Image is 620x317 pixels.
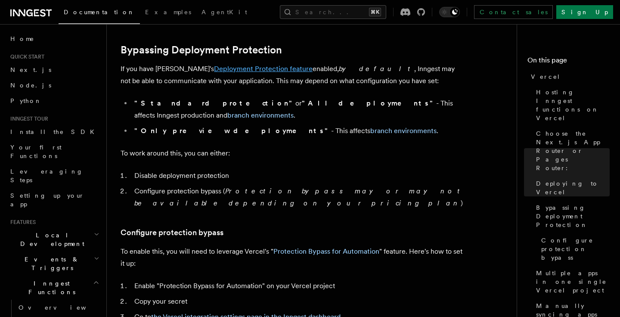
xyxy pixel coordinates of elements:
[132,97,465,121] li: or - This affects Inngest production and .
[134,127,331,135] strong: "Only preview deployments"
[227,111,294,119] a: branch environments
[7,188,101,212] a: Setting up your app
[7,124,101,140] a: Install the SDK
[533,200,610,233] a: Bypassing Deployment Protection
[536,129,610,172] span: Choose the Next.js App Router or Pages Router:
[7,279,93,296] span: Inngest Functions
[273,247,379,255] a: Protection Bypass for Automation
[19,304,107,311] span: Overview
[7,227,101,252] button: Local Development
[134,99,295,107] strong: "Standard protection"
[533,126,610,176] a: Choose the Next.js App Router or Pages Router:
[439,7,460,17] button: Toggle dark mode
[7,31,101,47] a: Home
[536,269,610,295] span: Multiple apps in one single Vercel project
[196,3,252,23] a: AgentKit
[533,176,610,200] a: Deploying to Vercel
[7,78,101,93] a: Node.js
[10,97,42,104] span: Python
[10,82,51,89] span: Node.js
[121,63,465,87] p: If you have [PERSON_NAME]'s enabled, , Inngest may not be able to communicate with your applicati...
[132,125,465,137] li: - This affects .
[370,127,437,135] a: branch environments
[533,84,610,126] a: Hosting Inngest functions on Vercel
[533,265,610,298] a: Multiple apps in one single Vercel project
[15,300,101,315] a: Overview
[132,280,465,292] li: Enable "Protection Bypass for Automation" on your Vercel project
[7,255,94,272] span: Events & Triggers
[121,44,282,56] a: Bypassing Deployment Protection
[132,185,465,209] li: Configure protection bypass ( )
[302,99,436,107] strong: "All deployments"
[132,295,465,308] li: Copy your secret
[134,187,464,207] em: Protection bypass may or may not be available depending on your pricing plan
[145,9,191,16] span: Examples
[214,65,313,73] a: Deployment Protection feature
[7,62,101,78] a: Next.js
[527,69,610,84] a: Vercel
[369,8,381,16] kbd: ⌘K
[7,140,101,164] a: Your first Functions
[280,5,386,19] button: Search...⌘K
[10,66,51,73] span: Next.js
[536,203,610,229] span: Bypassing Deployment Protection
[7,93,101,109] a: Python
[10,128,99,135] span: Install the SDK
[527,55,610,69] h4: On this page
[7,53,44,60] span: Quick start
[121,147,465,159] p: To work around this, you can either:
[556,5,613,19] a: Sign Up
[531,72,561,81] span: Vercel
[7,164,101,188] a: Leveraging Steps
[7,252,101,276] button: Events & Triggers
[140,3,196,23] a: Examples
[7,276,101,300] button: Inngest Functions
[10,34,34,43] span: Home
[64,9,135,16] span: Documentation
[59,3,140,24] a: Documentation
[7,115,48,122] span: Inngest tour
[121,246,465,270] p: To enable this, you will need to leverage Vercel's " " feature. Here's how to set it up:
[7,231,94,248] span: Local Development
[339,65,414,73] em: by default
[132,170,465,182] li: Disable deployment protection
[538,233,610,265] a: Configure protection bypass
[536,88,610,122] span: Hosting Inngest functions on Vercel
[7,219,36,226] span: Features
[10,168,83,183] span: Leveraging Steps
[121,227,223,239] a: Configure protection bypass
[541,236,610,262] span: Configure protection bypass
[474,5,553,19] a: Contact sales
[10,144,62,159] span: Your first Functions
[10,192,84,208] span: Setting up your app
[201,9,247,16] span: AgentKit
[536,179,610,196] span: Deploying to Vercel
